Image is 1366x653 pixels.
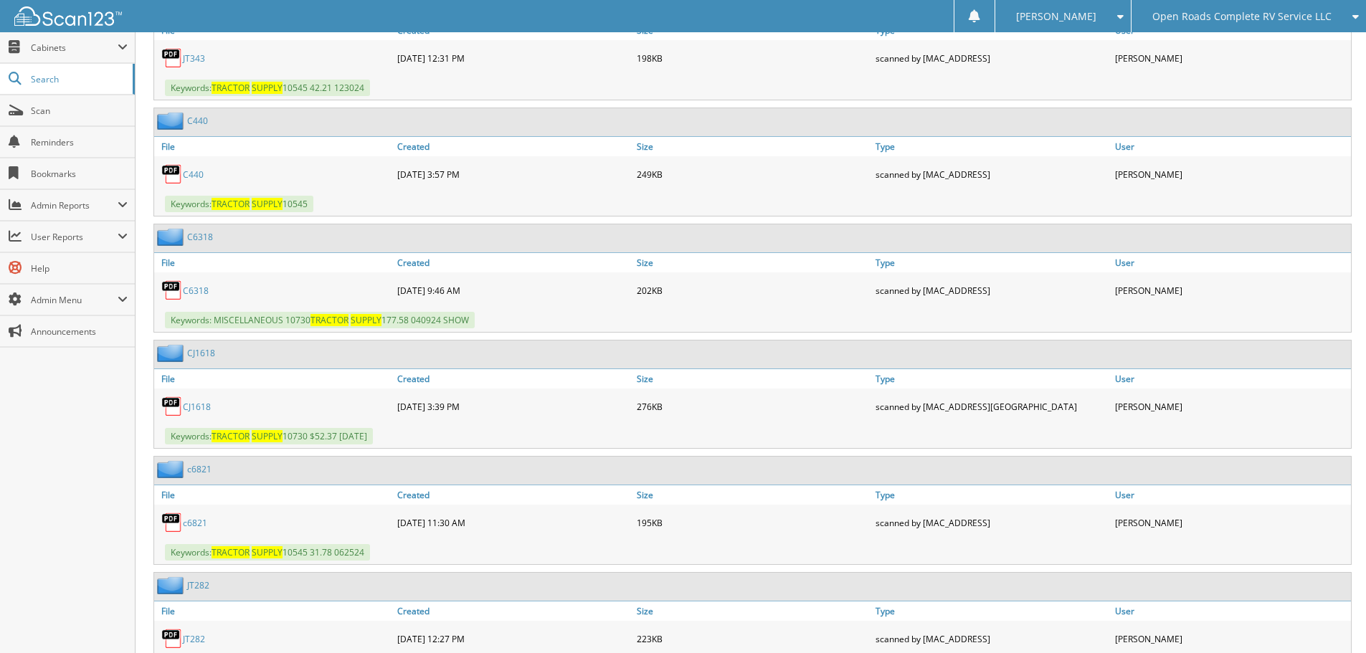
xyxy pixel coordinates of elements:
a: C440 [187,115,208,127]
a: JT282 [187,579,209,591]
div: [PERSON_NAME] [1111,160,1351,189]
span: [PERSON_NAME] [1016,12,1096,21]
span: Keywords: 10545 31.78 062524 [165,544,370,561]
div: scanned by [MAC_ADDRESS] [872,160,1111,189]
a: C440 [183,168,204,181]
div: [DATE] 9:46 AM [394,276,633,305]
span: Admin Menu [31,294,118,306]
span: Keywords: 10545 42.21 123024 [165,80,370,96]
a: CJ1618 [187,347,215,359]
span: Open Roads Complete RV Service LLC [1152,12,1332,21]
span: TRACTOR [310,314,348,326]
div: 249KB [633,160,873,189]
div: 223KB [633,624,873,653]
a: File [154,369,394,389]
img: folder2.png [157,576,187,594]
span: Keywords: 10730 $52.37 [DATE] [165,428,373,444]
a: Type [872,253,1111,272]
div: scanned by [MAC_ADDRESS] [872,508,1111,537]
span: Announcements [31,325,128,338]
div: [PERSON_NAME] [1111,508,1351,537]
div: [DATE] 3:39 PM [394,392,633,421]
img: folder2.png [157,228,187,246]
span: SUPPLY [252,198,283,210]
a: User [1111,601,1351,621]
a: Size [633,369,873,389]
span: Scan [31,105,128,117]
span: Help [31,262,128,275]
span: User Reports [31,231,118,243]
a: Type [872,485,1111,505]
div: [DATE] 12:27 PM [394,624,633,653]
div: [PERSON_NAME] [1111,624,1351,653]
a: c6821 [187,463,212,475]
a: Size [633,485,873,505]
span: TRACTOR [212,546,250,558]
a: Created [394,601,633,621]
div: 276KB [633,392,873,421]
span: Admin Reports [31,199,118,211]
a: User [1111,137,1351,156]
span: TRACTOR [212,430,250,442]
img: PDF.png [161,512,183,533]
a: User [1111,253,1351,272]
span: Bookmarks [31,168,128,180]
img: folder2.png [157,460,187,478]
div: [DATE] 12:31 PM [394,44,633,72]
a: Created [394,137,633,156]
a: CJ1618 [183,401,211,413]
img: folder2.png [157,112,187,130]
img: scan123-logo-white.svg [14,6,122,26]
span: SUPPLY [252,546,283,558]
a: c6821 [183,517,207,529]
span: Keywords: 10545 [165,196,313,212]
div: scanned by [MAC_ADDRESS][GEOGRAPHIC_DATA] [872,392,1111,421]
span: SUPPLY [351,314,381,326]
span: TRACTOR [212,198,250,210]
a: C6318 [187,231,213,243]
div: scanned by [MAC_ADDRESS] [872,44,1111,72]
a: User [1111,485,1351,505]
img: PDF.png [161,280,183,301]
a: Type [872,137,1111,156]
div: scanned by [MAC_ADDRESS] [872,624,1111,653]
div: 198KB [633,44,873,72]
span: SUPPLY [252,82,283,94]
a: Created [394,369,633,389]
div: 202KB [633,276,873,305]
a: File [154,253,394,272]
div: [PERSON_NAME] [1111,276,1351,305]
a: Size [633,137,873,156]
a: Size [633,253,873,272]
a: File [154,601,394,621]
a: Type [872,369,1111,389]
a: JT282 [183,633,205,645]
a: File [154,485,394,505]
img: PDF.png [161,163,183,185]
a: Created [394,253,633,272]
span: SUPPLY [252,430,283,442]
a: C6318 [183,285,209,297]
div: [PERSON_NAME] [1111,392,1351,421]
div: [DATE] 11:30 AM [394,508,633,537]
img: PDF.png [161,396,183,417]
div: [PERSON_NAME] [1111,44,1351,72]
div: [DATE] 3:57 PM [394,160,633,189]
iframe: Chat Widget [1294,584,1366,653]
span: Search [31,73,125,85]
a: Type [872,601,1111,621]
a: User [1111,369,1351,389]
a: Created [394,485,633,505]
a: Size [633,601,873,621]
span: TRACTOR [212,82,250,94]
span: Keywords: MISCELLANEOUS 10730 177.58 040924 SHOW [165,312,475,328]
span: Cabinets [31,42,118,54]
img: PDF.png [161,47,183,69]
img: folder2.png [157,344,187,362]
div: 195KB [633,508,873,537]
a: JT343 [183,52,205,65]
span: Reminders [31,136,128,148]
img: PDF.png [161,628,183,649]
div: scanned by [MAC_ADDRESS] [872,276,1111,305]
